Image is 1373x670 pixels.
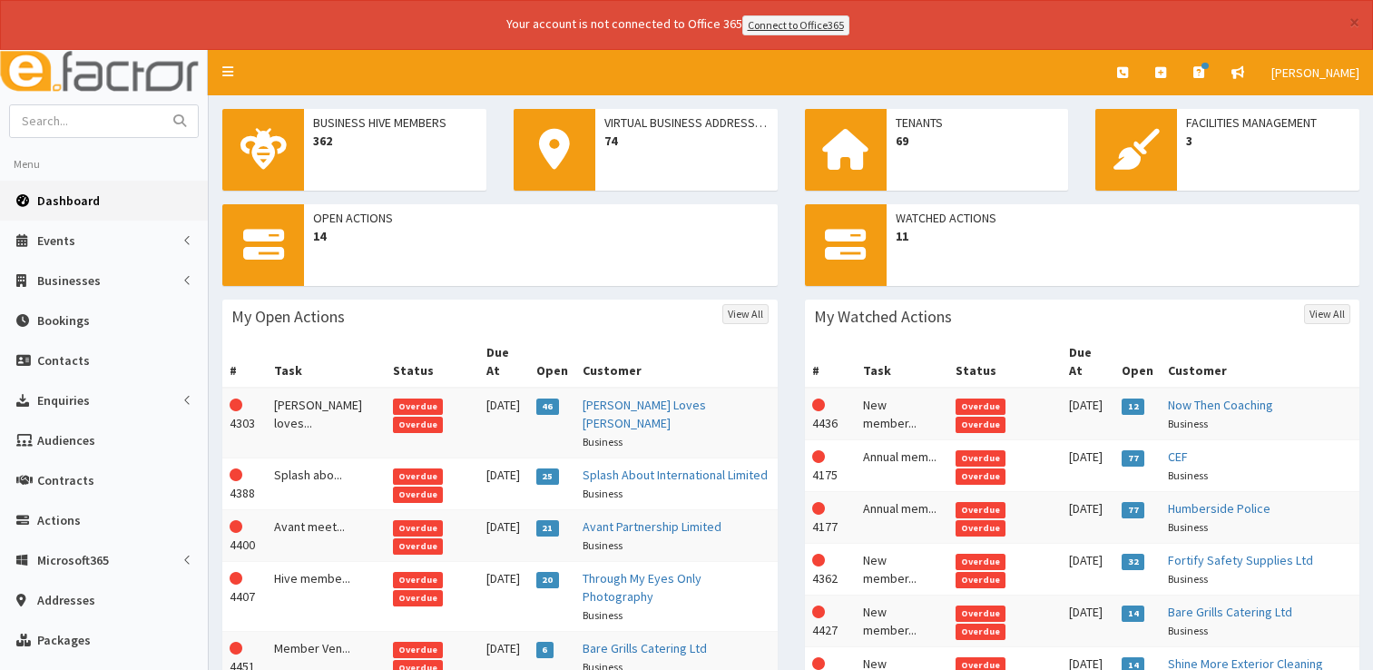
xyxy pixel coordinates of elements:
[536,572,559,588] span: 20
[393,642,444,658] span: Overdue
[1062,595,1114,646] td: [DATE]
[147,15,1209,35] div: Your account is not connected to Office 365
[956,399,1006,415] span: Overdue
[805,543,856,595] td: 4362
[393,487,444,503] span: Overdue
[896,132,1060,150] span: 69
[1168,397,1273,413] a: Now Then Coaching
[812,450,825,463] i: This Action is overdue!
[393,399,444,415] span: Overdue
[583,467,768,483] a: Splash About International Limited
[393,468,444,485] span: Overdue
[1062,439,1114,491] td: [DATE]
[479,388,529,458] td: [DATE]
[267,336,385,388] th: Task
[1122,554,1144,570] span: 32
[956,468,1006,485] span: Overdue
[956,554,1006,570] span: Overdue
[1122,399,1144,415] span: 12
[1271,64,1359,81] span: [PERSON_NAME]
[10,105,162,137] input: Search...
[37,472,94,488] span: Contracts
[583,487,623,500] small: Business
[956,502,1006,518] span: Overdue
[393,572,444,588] span: Overdue
[812,606,825,618] i: This Action is overdue!
[856,595,948,646] td: New member...
[856,543,948,595] td: New member...
[393,590,444,606] span: Overdue
[313,227,769,245] span: 14
[956,606,1006,622] span: Overdue
[583,518,721,535] a: Avant Partnership Limited
[267,509,385,561] td: Avant meet...
[896,227,1351,245] span: 11
[267,458,385,509] td: Splash abo...
[313,132,477,150] span: 362
[37,632,91,648] span: Packages
[1168,572,1208,586] small: Business
[896,209,1351,227] span: Watched Actions
[1062,491,1114,543] td: [DATE]
[1062,388,1114,440] td: [DATE]
[230,399,242,411] i: This Action is overdue!
[1168,604,1292,620] a: Bare Grills Catering Ltd
[583,640,707,656] a: Bare Grills Catering Ltd
[1186,132,1350,150] span: 3
[948,336,1063,388] th: Status
[479,561,529,631] td: [DATE]
[856,388,948,440] td: New member...
[604,132,769,150] span: 74
[805,491,856,543] td: 4177
[1114,336,1161,388] th: Open
[583,538,623,552] small: Business
[230,520,242,533] i: This Action is overdue!
[856,439,948,491] td: Annual mem...
[479,509,529,561] td: [DATE]
[1168,448,1188,465] a: CEF
[222,388,267,458] td: 4303
[742,15,849,35] a: Connect to Office365
[479,458,529,509] td: [DATE]
[805,388,856,440] td: 4436
[1349,13,1359,32] button: ×
[1168,468,1208,482] small: Business
[575,336,777,388] th: Customer
[37,232,75,249] span: Events
[37,552,109,568] span: Microsoft365
[536,520,559,537] span: 21
[814,309,952,325] h3: My Watched Actions
[805,336,856,388] th: #
[37,592,95,608] span: Addresses
[956,572,1006,588] span: Overdue
[583,570,701,605] a: Through My Eyes Only Photography
[37,432,95,448] span: Audiences
[267,561,385,631] td: Hive membe...
[222,336,267,388] th: #
[583,435,623,448] small: Business
[722,304,769,324] a: View All
[37,512,81,528] span: Actions
[1122,450,1144,467] span: 77
[37,272,101,289] span: Businesses
[1062,543,1114,595] td: [DATE]
[529,336,575,388] th: Open
[222,458,267,509] td: 4388
[1168,552,1313,568] a: Fortify Safety Supplies Ltd
[1168,624,1208,637] small: Business
[805,595,856,646] td: 4427
[267,388,385,458] td: [PERSON_NAME] loves...
[812,502,825,515] i: This Action is overdue!
[1168,500,1270,517] a: Humberside Police
[37,312,90,329] span: Bookings
[896,113,1060,132] span: Tenants
[856,336,948,388] th: Task
[230,642,242,655] i: This Action is overdue!
[812,554,825,567] i: This Action is overdue!
[1186,113,1350,132] span: Facilities Management
[230,572,242,585] i: This Action is overdue!
[1168,520,1208,534] small: Business
[1062,336,1114,388] th: Due At
[805,439,856,491] td: 4175
[536,399,559,415] span: 46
